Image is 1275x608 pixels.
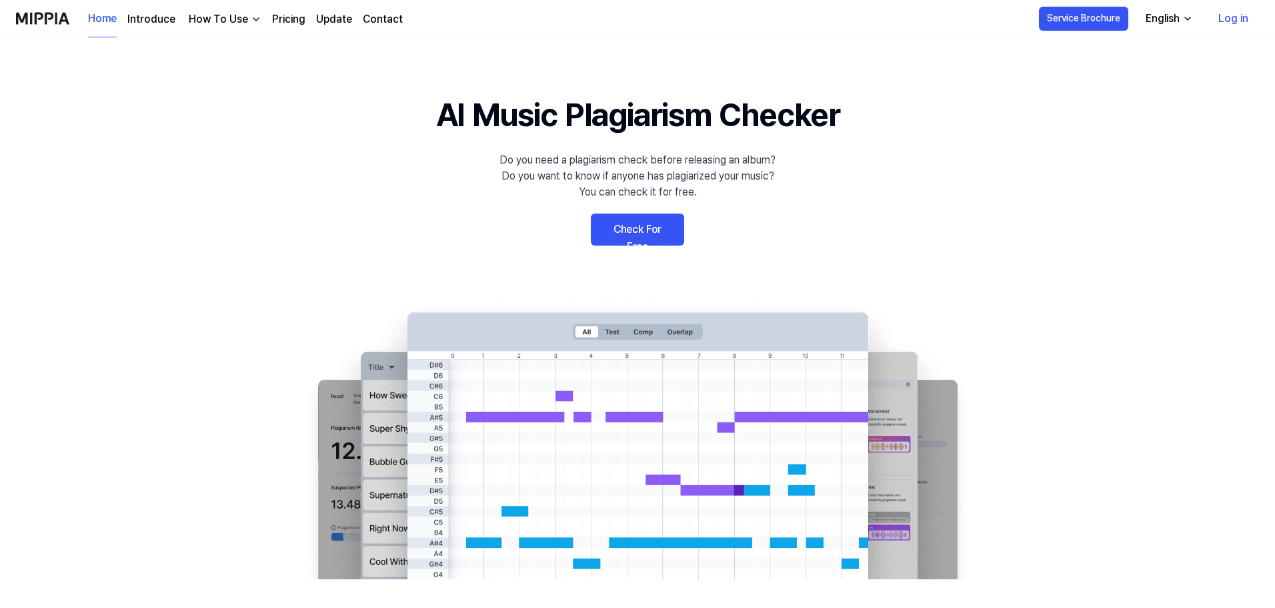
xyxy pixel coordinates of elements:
div: English [1143,11,1182,27]
button: English [1135,5,1201,32]
a: Contact [363,11,403,27]
a: Home [88,1,117,37]
a: Update [316,11,352,27]
a: Pricing [272,11,305,27]
img: down [251,14,261,25]
h1: AI Music Plagiarism Checker [436,91,840,139]
button: How To Use [186,11,261,27]
a: Check For Free [591,214,684,246]
div: How To Use [186,11,251,27]
div: Do you need a plagiarism check before releasing an album? Do you want to know if anyone has plagi... [499,152,776,200]
button: Service Brochure [1039,7,1128,31]
img: main Image [291,299,984,579]
a: Introduce [127,11,175,27]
